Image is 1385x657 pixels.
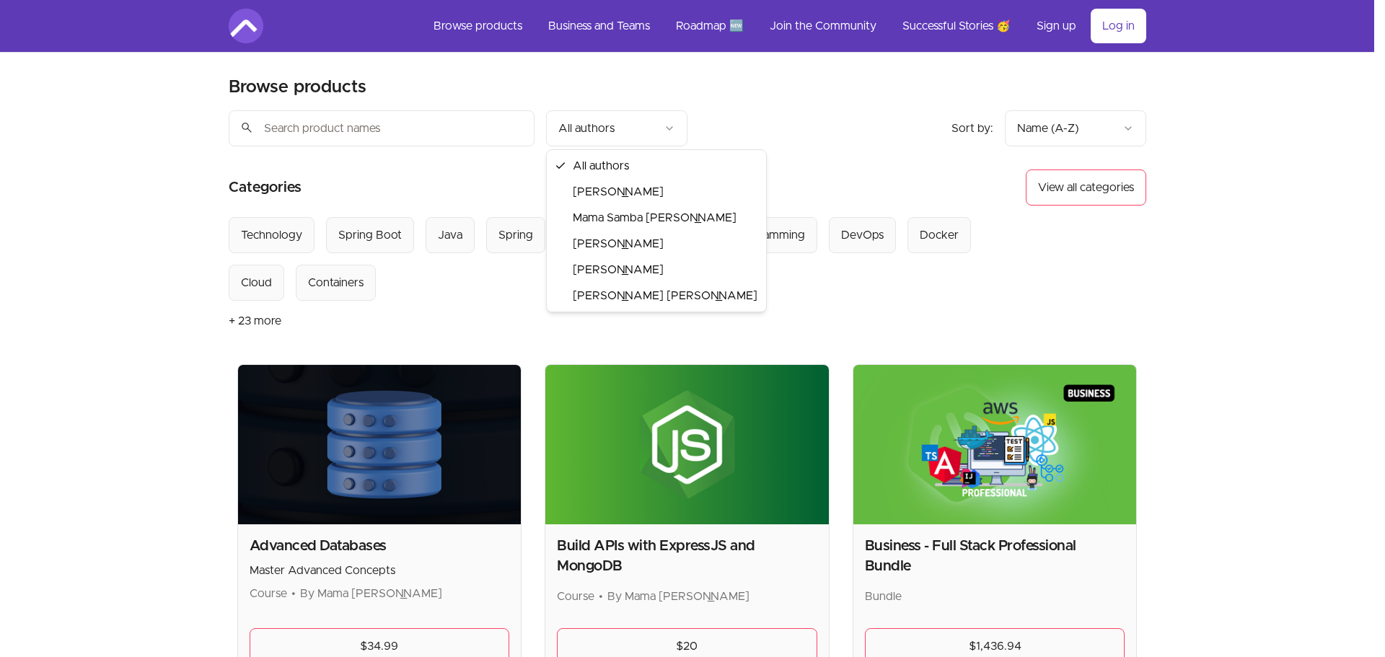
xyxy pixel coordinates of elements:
span: [PERSON_NAME] [573,264,664,275]
span: [PERSON_NAME] [573,238,664,250]
span: Mama Samba [PERSON_NAME] [573,212,737,224]
span: All authors [573,160,629,172]
span: [PERSON_NAME] [PERSON_NAME] [573,290,757,301]
span: [PERSON_NAME] [573,186,664,198]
